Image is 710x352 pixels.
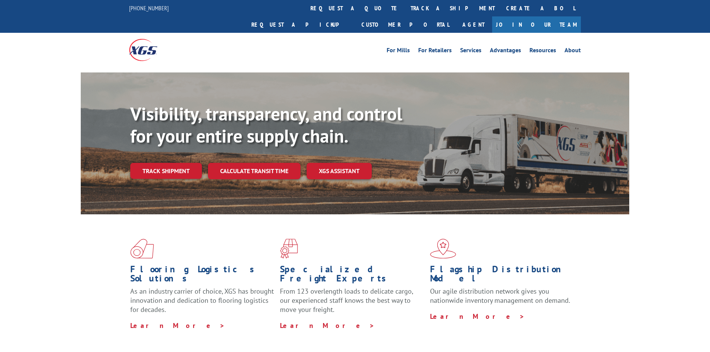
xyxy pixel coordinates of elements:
a: About [564,47,581,56]
a: Learn More > [280,321,375,330]
img: xgs-icon-flagship-distribution-model-red [430,239,456,259]
a: Services [460,47,481,56]
a: Learn More > [130,321,225,330]
a: Join Our Team [492,16,581,33]
a: Resources [529,47,556,56]
img: xgs-icon-focused-on-flooring-red [280,239,298,259]
p: From 123 overlength loads to delicate cargo, our experienced staff knows the best way to move you... [280,287,424,321]
a: XGS ASSISTANT [307,163,372,179]
a: Calculate transit time [208,163,301,179]
a: For Retailers [418,47,452,56]
h1: Flagship Distribution Model [430,265,574,287]
a: Customer Portal [356,16,455,33]
a: Advantages [490,47,521,56]
a: [PHONE_NUMBER] [129,4,169,12]
img: xgs-icon-total-supply-chain-intelligence-red [130,239,154,259]
span: As an industry carrier of choice, XGS has brought innovation and dedication to flooring logistics... [130,287,274,314]
a: Agent [455,16,492,33]
span: Our agile distribution network gives you nationwide inventory management on demand. [430,287,570,305]
a: Track shipment [130,163,202,179]
a: For Mills [387,47,410,56]
a: Learn More > [430,312,525,321]
h1: Specialized Freight Experts [280,265,424,287]
h1: Flooring Logistics Solutions [130,265,274,287]
a: Request a pickup [246,16,356,33]
b: Visibility, transparency, and control for your entire supply chain. [130,102,402,148]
